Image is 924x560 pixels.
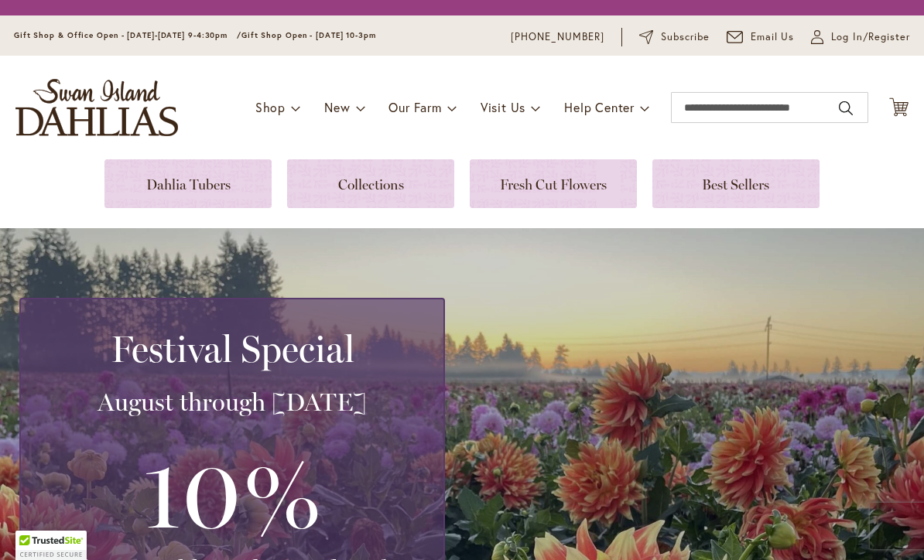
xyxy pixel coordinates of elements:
h2: Festival Special [39,327,425,370]
a: Log In/Register [811,29,910,45]
a: [PHONE_NUMBER] [511,29,604,45]
div: TrustedSite Certified [15,531,87,560]
span: Visit Us [481,99,525,115]
span: Subscribe [661,29,710,45]
a: Subscribe [639,29,710,45]
span: Log In/Register [831,29,910,45]
span: Our Farm [388,99,441,115]
h3: 10% [39,433,425,554]
span: New [324,99,350,115]
span: Shop [255,99,286,115]
span: Gift Shop Open - [DATE] 10-3pm [241,30,376,40]
h3: August through [DATE] [39,387,425,418]
span: Email Us [751,29,795,45]
a: Email Us [727,29,795,45]
a: store logo [15,79,178,136]
span: Gift Shop & Office Open - [DATE]-[DATE] 9-4:30pm / [14,30,241,40]
button: Search [839,96,853,121]
span: Help Center [564,99,635,115]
